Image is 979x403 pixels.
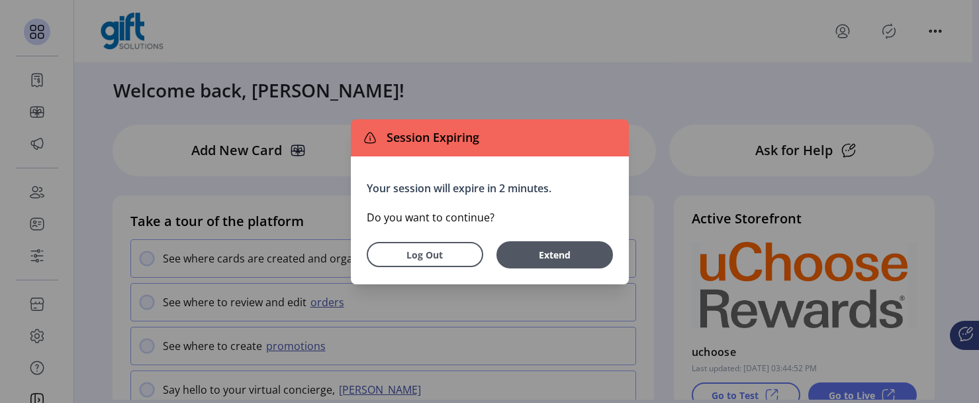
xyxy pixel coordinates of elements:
span: Extend [514,248,596,262]
button: Log Out [367,242,483,267]
button: Extend [496,241,613,268]
p: Your session will expire in 2 minutes. [367,180,613,196]
span: Session Expiring [381,129,479,146]
span: Log Out [384,248,466,262]
p: Do you want to continue? [367,209,613,225]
